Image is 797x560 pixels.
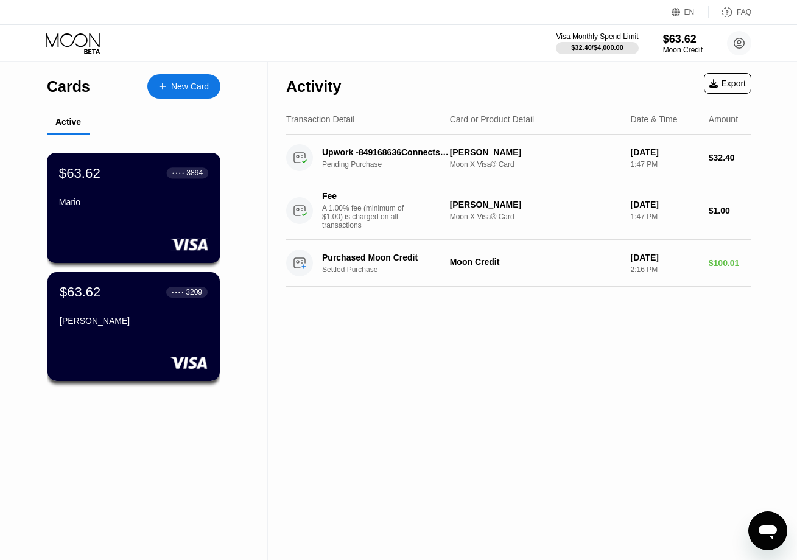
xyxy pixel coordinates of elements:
div: Moon Credit [663,46,703,54]
div: [PERSON_NAME] [60,316,208,326]
div: [DATE] [630,200,698,209]
div: FAQ [709,6,751,18]
div: Upwork -849168636ConnectsDublin IE [322,147,451,157]
div: 1:47 PM [630,212,698,221]
div: 1:47 PM [630,160,698,169]
div: [DATE] [630,253,698,262]
div: Moon X Visa® Card [450,212,621,221]
div: Pending Purchase [322,160,460,169]
div: Export [704,73,751,94]
div: Upwork -849168636ConnectsDublin IEPending Purchase[PERSON_NAME]Moon X Visa® Card[DATE]1:47 PM$32.40 [286,135,751,181]
div: Transaction Detail [286,114,354,124]
div: [PERSON_NAME] [450,200,621,209]
div: Settled Purchase [322,265,460,274]
div: Date & Time [630,114,677,124]
div: 3894 [186,169,203,177]
div: Purchased Moon CreditSettled PurchaseMoon Credit[DATE]2:16 PM$100.01 [286,240,751,287]
div: New Card [171,82,209,92]
div: EN [672,6,709,18]
div: $100.01 [709,258,751,268]
div: 2:16 PM [630,265,698,274]
div: Card or Product Detail [450,114,535,124]
div: FeeA 1.00% fee (minimum of $1.00) is charged on all transactions[PERSON_NAME]Moon X Visa® Card[DA... [286,181,751,240]
div: 3209 [186,288,202,296]
div: $63.62 [663,33,703,46]
div: [PERSON_NAME] [450,147,621,157]
div: Amount [709,114,738,124]
div: ● ● ● ● [172,171,184,175]
div: $63.62● ● ● ●3894Mario [47,153,220,262]
div: Active [55,117,81,127]
div: EN [684,8,695,16]
div: $1.00 [709,206,751,215]
div: Purchased Moon Credit [322,253,451,262]
div: FAQ [737,8,751,16]
div: Export [709,79,746,88]
div: Cards [47,78,90,96]
iframe: Button to launch messaging window [748,511,787,550]
div: $32.40 / $4,000.00 [571,44,623,51]
div: Moon Credit [450,257,621,267]
div: New Card [147,74,220,99]
div: Moon X Visa® Card [450,160,621,169]
div: Activity [286,78,341,96]
div: Visa Monthly Spend Limit [556,32,638,41]
div: $63.62Moon Credit [663,33,703,54]
div: $63.62● ● ● ●3209[PERSON_NAME] [47,272,220,381]
div: $32.40 [709,153,751,163]
div: [DATE] [630,147,698,157]
div: A 1.00% fee (minimum of $1.00) is charged on all transactions [322,204,413,229]
div: Visa Monthly Spend Limit$32.40/$4,000.00 [556,32,638,54]
div: Fee [322,191,407,201]
div: $63.62 [59,165,100,181]
div: Mario [59,197,208,207]
div: ● ● ● ● [172,290,184,294]
div: $63.62 [60,284,100,300]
